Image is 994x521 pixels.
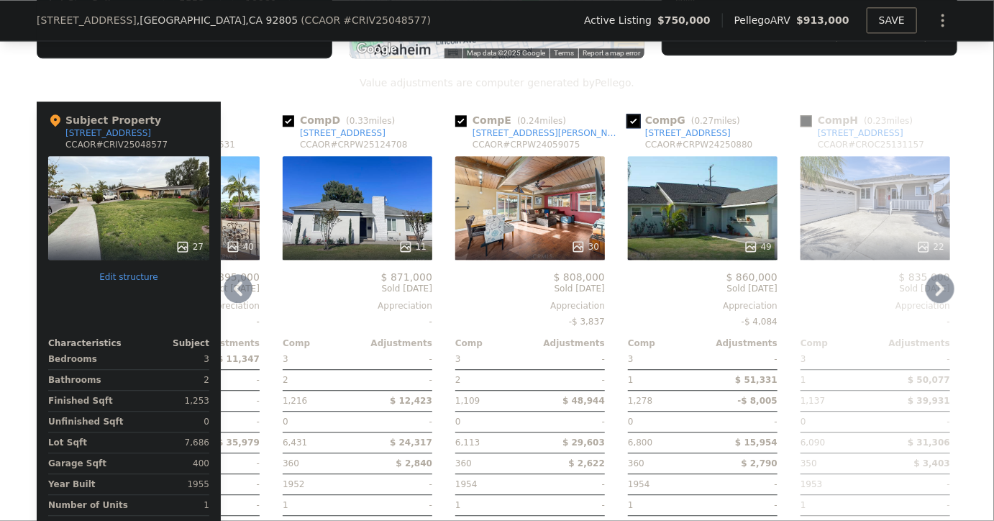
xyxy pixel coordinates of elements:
span: ( miles) [511,116,572,126]
div: - [188,370,260,390]
div: 1 [455,495,527,515]
text: Selected Comp [785,32,840,42]
div: - [706,349,778,369]
div: [STREET_ADDRESS][PERSON_NAME] [473,127,622,139]
span: $ 835,000 [899,271,950,283]
span: CCAOR [305,14,341,26]
div: Adjustments [357,337,432,349]
span: 0.24 [521,116,540,126]
div: - [706,474,778,494]
div: 1,253 [132,391,209,411]
div: - [801,312,950,332]
a: Report a map error [583,49,640,57]
div: - [360,349,432,369]
span: 1,137 [801,396,825,406]
span: ( miles) [685,116,746,126]
span: $ 48,944 [562,396,605,406]
span: 360 [455,458,472,468]
div: [STREET_ADDRESS] [645,127,731,139]
div: 1 [801,370,872,390]
div: - [360,495,432,515]
div: - [188,495,260,515]
span: $ 50,077 [908,375,950,385]
div: 40 [226,240,254,254]
div: - [533,474,605,494]
div: 22 [916,240,944,254]
div: CCAOR # CRPW24059075 [473,139,580,150]
div: 400 [132,453,209,474]
div: Comp E [455,113,572,127]
div: Comp G [628,113,746,127]
div: - [283,312,432,332]
div: - [533,370,605,390]
span: $ 860,000 [726,271,778,283]
div: Unfinished Sqft [48,412,126,432]
span: , CA 92805 [245,14,298,26]
div: - [360,370,432,390]
div: - [706,412,778,432]
div: 1 [628,370,700,390]
div: 1 [801,495,872,515]
span: 3 [283,354,288,364]
button: Show Options [929,6,957,35]
a: [STREET_ADDRESS][PERSON_NAME] [455,127,622,139]
div: Finished Sqft [48,391,126,411]
span: 0.27 [695,116,714,126]
span: -$ 4,084 [742,317,778,327]
text: Unselected Comp [865,32,929,42]
div: 49 [744,240,772,254]
div: Comp [455,337,530,349]
span: -$ 11,347 [214,354,260,364]
div: Adjustments [185,337,260,349]
span: 6,090 [801,438,825,448]
div: 2 [455,370,527,390]
div: - [360,474,432,494]
div: - [878,474,950,494]
span: $ 2,840 [396,458,432,468]
span: 360 [283,458,299,468]
span: ( miles) [340,116,401,126]
div: 2 [132,370,209,390]
span: 350 [801,458,817,468]
div: 0 [132,412,209,432]
span: 3 [455,354,461,364]
div: - [188,412,260,432]
span: 0.23 [867,116,887,126]
div: Comp [283,337,357,349]
div: - [706,495,778,515]
div: - [188,474,260,494]
span: $ 895,000 [209,271,260,283]
span: Map data ©2025 Google [467,49,545,57]
span: 0 [801,417,806,427]
span: 6,431 [283,438,307,448]
div: - [533,495,605,515]
div: Garage Sqft [48,453,126,474]
div: Bedrooms [48,349,126,369]
span: $ 35,979 [217,438,260,448]
span: $750,000 [657,13,711,27]
a: [STREET_ADDRESS] [628,127,731,139]
span: $ 24,317 [390,438,432,448]
span: $ 2,790 [742,458,778,468]
div: Subject [129,337,209,349]
div: 1952 [283,474,355,494]
span: $ 808,000 [554,271,605,283]
span: $ 12,423 [390,396,432,406]
span: ( miles) [858,116,918,126]
div: Appreciation [283,300,432,312]
div: 27 [175,240,204,254]
div: Value adjustments are computer generated by Pellego . [37,76,957,90]
div: [STREET_ADDRESS] [300,127,386,139]
span: Pellego ARV [734,13,797,27]
div: CCAOR # CRIV25048577 [65,139,168,150]
span: $ 871,000 [381,271,432,283]
div: 1953 [801,474,872,494]
div: - [188,453,260,474]
span: 360 [628,458,644,468]
div: Subject Property [48,113,161,127]
span: -$ 3,837 [569,317,605,327]
div: [STREET_ADDRESS] [65,127,151,139]
div: - [533,412,605,432]
span: Sold [DATE] [283,283,432,294]
div: 11 [398,240,427,254]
